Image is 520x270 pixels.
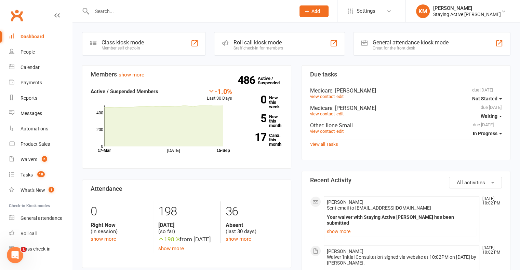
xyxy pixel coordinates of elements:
span: 1 [49,187,54,193]
a: Clubworx [8,7,25,24]
div: Messages [21,111,42,116]
span: Not Started [472,96,497,101]
div: Medicare [310,105,502,111]
div: Class check-in [21,246,51,252]
span: Waiting [481,113,497,119]
div: KM [416,4,430,18]
button: Not Started [472,93,502,105]
div: Waiver 'Initial Consultation' signed via website at 10:02PM on [DATE] by [PERSON_NAME]. [327,254,477,266]
span: Add [311,9,320,14]
div: [PERSON_NAME] [433,5,501,11]
a: edit [336,111,344,116]
a: show more [91,236,116,242]
h3: Due tasks [310,71,502,78]
a: Waivers 6 [9,152,72,167]
span: All activities [457,180,485,186]
div: General attendance [21,215,62,221]
a: view contact [310,94,335,99]
strong: 486 [238,75,258,85]
span: : Ilone Small [323,122,353,129]
a: What's New1 [9,183,72,198]
a: edit [336,94,344,99]
div: Dashboard [21,34,44,39]
a: Product Sales [9,137,72,152]
input: Search... [90,6,291,16]
a: Dashboard [9,29,72,44]
a: edit [336,129,344,134]
time: [DATE] 10:02 PM [479,197,502,205]
div: Roll call kiosk mode [234,39,283,46]
a: Automations [9,121,72,137]
a: 17Canx. this month [242,133,283,146]
h3: Attendance [91,185,283,192]
div: from [DATE] [158,235,215,244]
a: People [9,44,72,60]
strong: Active / Suspended Members [91,88,158,95]
a: General attendance kiosk mode [9,211,72,226]
span: : [PERSON_NAME] [332,105,376,111]
a: Calendar [9,60,72,75]
h3: Members [91,71,283,78]
strong: Absent [226,222,282,228]
div: (in session) [91,222,148,235]
div: -1.0% [207,87,232,95]
a: Messages [9,106,72,121]
span: [PERSON_NAME] [327,199,363,205]
span: In Progress [473,131,497,136]
strong: 17 [242,132,266,142]
div: Calendar [21,65,40,70]
div: Tasks [21,172,33,177]
div: 0 [91,201,148,222]
a: Class kiosk mode [9,241,72,257]
a: show more [226,236,251,242]
a: view contact [310,129,335,134]
button: In Progress [473,127,502,140]
div: Automations [21,126,48,131]
button: All activities [449,177,502,188]
a: show more [158,245,184,252]
span: 6 [42,156,47,162]
div: 198 [158,201,215,222]
div: General attendance kiosk mode [373,39,449,46]
span: : [PERSON_NAME] [332,87,376,94]
a: Roll call [9,226,72,241]
a: view contact [310,111,335,116]
span: [PERSON_NAME] [327,248,363,254]
div: Member self check-in [102,46,144,51]
div: Great for the front desk [373,46,449,51]
a: show more [327,227,477,236]
strong: Right Now [91,222,148,228]
button: Waiting [481,110,502,122]
iframe: Intercom live chat [7,247,23,263]
a: 0New this week [242,96,283,109]
div: Reports [21,95,37,101]
div: Medicare [310,87,502,94]
strong: 5 [242,113,266,124]
div: (so far) [158,222,215,235]
a: 5New this month [242,114,283,128]
div: Waivers [21,157,37,162]
div: Payments [21,80,42,85]
a: show more [119,72,144,78]
div: Your waiver with Staying Active [PERSON_NAME] has been submitted [327,214,477,226]
span: Settings [357,3,375,19]
span: Sent email to [EMAIL_ADDRESS][DOMAIN_NAME] [327,205,431,211]
div: (last 30 days) [226,222,282,235]
div: Product Sales [21,141,50,147]
div: Class kiosk mode [102,39,144,46]
div: Other [310,122,502,129]
strong: [DATE] [158,222,215,228]
div: Roll call [21,231,37,236]
time: [DATE] 10:02 PM [479,246,502,255]
div: Staying Active [PERSON_NAME] [433,11,501,17]
div: What's New [21,187,45,193]
strong: 0 [242,95,266,105]
a: 486Active / Suspended [258,71,288,90]
div: Staff check-in for members [234,46,283,51]
a: View all Tasks [310,142,338,147]
button: Add [299,5,329,17]
span: 10 [37,171,45,177]
a: Payments [9,75,72,90]
span: 198 % [158,236,179,243]
h3: Recent Activity [310,177,502,184]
